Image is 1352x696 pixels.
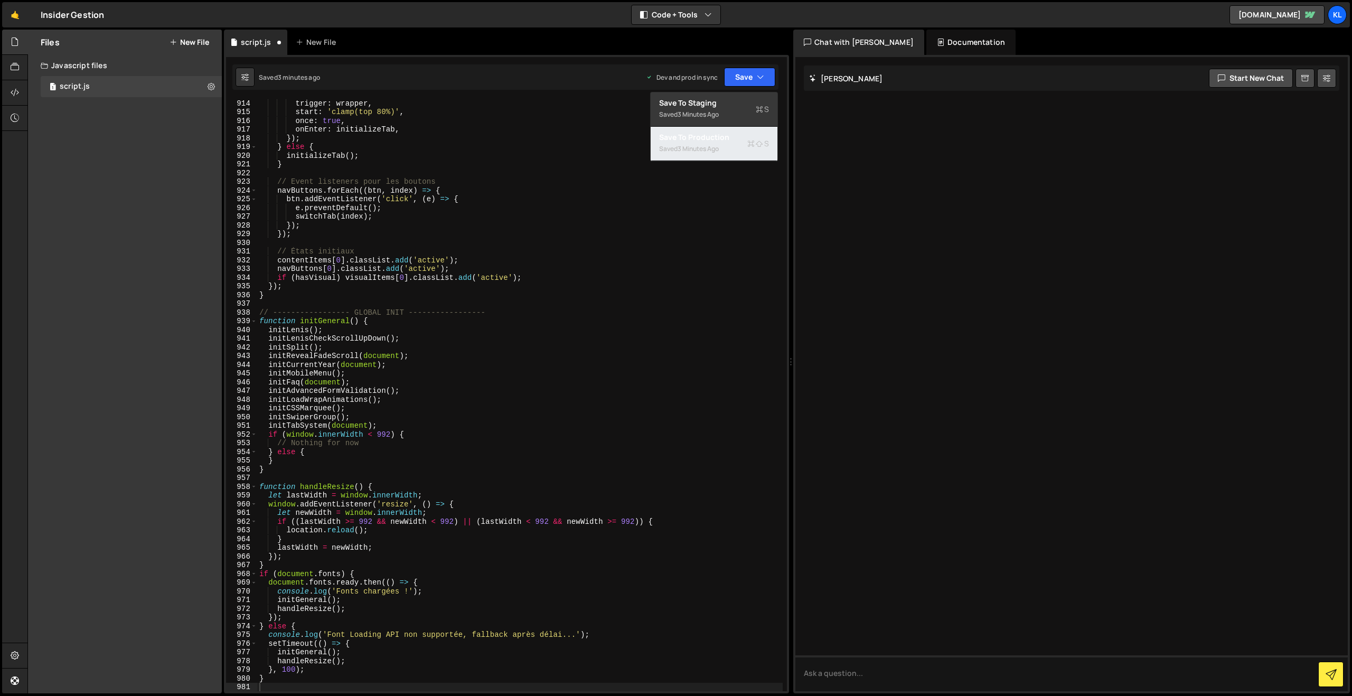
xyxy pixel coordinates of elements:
div: 919 [226,143,257,152]
div: Saved [659,143,769,155]
div: 929 [226,230,257,239]
button: Start new chat [1209,69,1293,88]
div: 3 minutes ago [678,110,719,119]
div: 937 [226,299,257,308]
div: 977 [226,648,257,657]
button: Code + Tools [632,5,720,24]
div: 920 [226,152,257,161]
div: 980 [226,674,257,683]
div: script.js [60,82,90,91]
div: 943 [226,352,257,361]
div: 950 [226,413,257,422]
div: 948 [226,396,257,405]
div: 973 [226,613,257,622]
button: Save to ProductionS Saved3 minutes ago [651,127,777,161]
div: 935 [226,282,257,291]
div: Chat with [PERSON_NAME] [793,30,924,55]
div: 947 [226,387,257,396]
div: 962 [226,518,257,526]
div: 915 [226,108,257,117]
div: 953 [226,439,257,448]
h2: [PERSON_NAME] [809,73,882,83]
div: 931 [226,247,257,256]
div: Save to Production [659,132,769,143]
div: 941 [226,334,257,343]
div: 938 [226,308,257,317]
div: 928 [226,221,257,230]
div: 945 [226,369,257,378]
div: 970 [226,587,257,596]
div: 969 [226,578,257,587]
div: 918 [226,134,257,143]
div: 971 [226,596,257,605]
div: 952 [226,430,257,439]
h2: Files [41,36,60,48]
a: [DOMAIN_NAME] [1229,5,1325,24]
div: 968 [226,570,257,579]
div: 926 [226,204,257,213]
div: 922 [226,169,257,178]
div: 914 [226,99,257,108]
div: 961 [226,509,257,518]
div: 925 [226,195,257,204]
div: 975 [226,631,257,639]
div: 951 [226,421,257,430]
div: 934 [226,274,257,283]
div: 960 [226,500,257,509]
div: 966 [226,552,257,561]
div: script.js [241,37,271,48]
div: 979 [226,665,257,674]
div: 933 [226,265,257,274]
div: 921 [226,160,257,169]
div: 16456/44570.js [41,76,222,97]
div: Save to Staging [659,98,769,108]
div: 974 [226,622,257,631]
div: 949 [226,404,257,413]
div: Javascript files [28,55,222,76]
div: 923 [226,177,257,186]
div: 930 [226,239,257,248]
button: Save [724,68,775,87]
div: 956 [226,465,257,474]
div: 946 [226,378,257,387]
button: Save to StagingS Saved3 minutes ago [651,92,777,127]
div: 939 [226,317,257,326]
div: 967 [226,561,257,570]
div: 917 [226,125,257,134]
div: 3 minutes ago [278,73,320,82]
div: 932 [226,256,257,265]
div: 936 [226,291,257,300]
div: 981 [226,683,257,692]
div: 3 minutes ago [678,144,719,153]
div: Saved [259,73,320,82]
div: 924 [226,186,257,195]
div: 955 [226,456,257,465]
div: Documentation [926,30,1016,55]
div: New File [296,37,340,48]
div: 944 [226,361,257,370]
div: 957 [226,474,257,483]
div: 963 [226,526,257,535]
div: 942 [226,343,257,352]
div: 940 [226,326,257,335]
div: 972 [226,605,257,614]
div: 965 [226,543,257,552]
a: 🤙 [2,2,28,27]
span: S [747,138,769,149]
div: 959 [226,491,257,500]
span: S [756,104,769,115]
div: Saved [659,108,769,121]
div: 927 [226,212,257,221]
button: New File [170,38,209,46]
span: 1 [50,83,56,92]
div: 958 [226,483,257,492]
div: 978 [226,657,257,666]
div: 916 [226,117,257,126]
div: 954 [226,448,257,457]
a: Kl [1328,5,1347,24]
div: Insider Gestion [41,8,104,21]
div: Dev and prod in sync [646,73,718,82]
div: 964 [226,535,257,544]
div: 976 [226,639,257,648]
